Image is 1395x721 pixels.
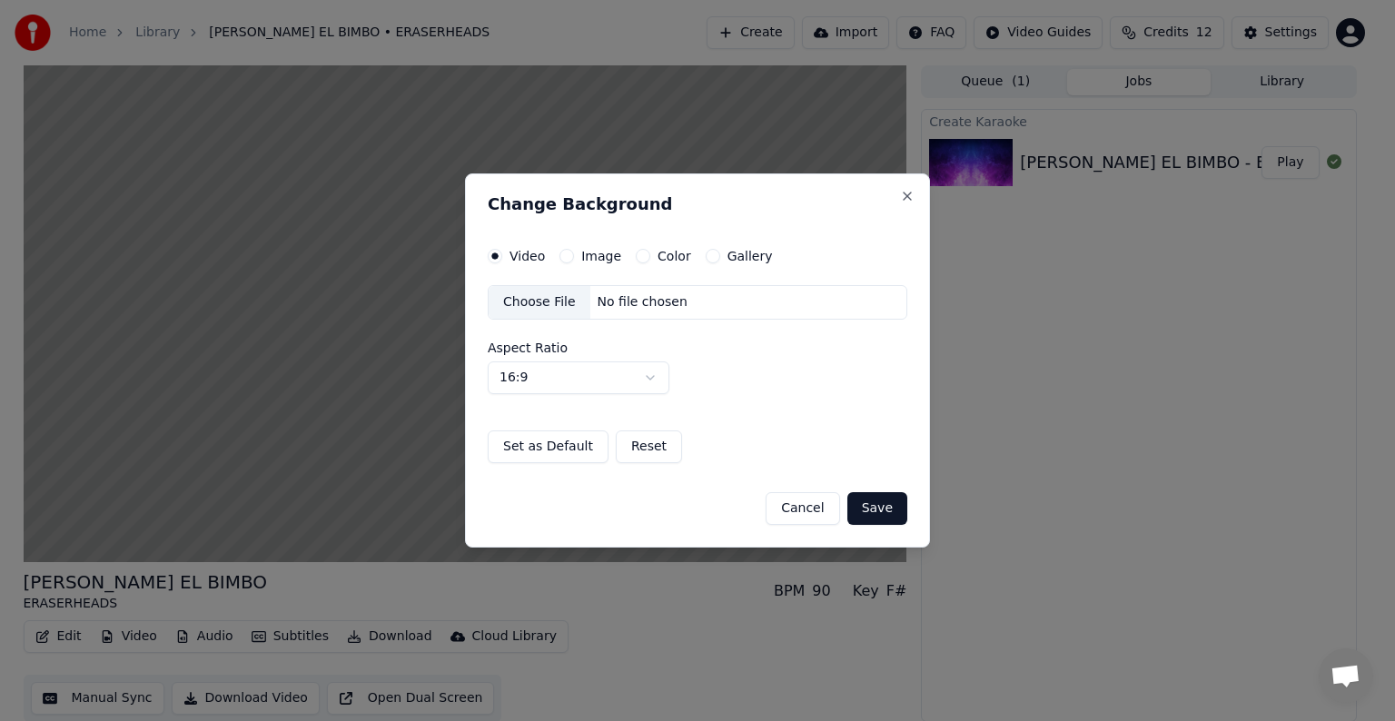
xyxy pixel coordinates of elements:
[488,196,907,212] h2: Change Background
[727,250,773,262] label: Gallery
[488,341,907,354] label: Aspect Ratio
[581,250,621,262] label: Image
[510,250,545,262] label: Video
[489,286,590,319] div: Choose File
[658,250,691,262] label: Color
[847,492,907,525] button: Save
[616,430,682,463] button: Reset
[766,492,839,525] button: Cancel
[488,430,608,463] button: Set as Default
[590,293,695,311] div: No file chosen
